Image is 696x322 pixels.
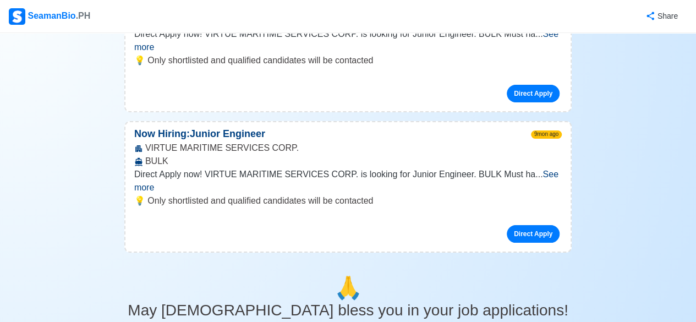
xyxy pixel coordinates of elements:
div: VIRTUE MARITIME SERVICES CORP. BULK [125,141,571,168]
span: pray [334,276,361,300]
span: See more [134,170,558,192]
span: .PH [76,11,91,20]
h3: May [DEMOGRAPHIC_DATA] bless you in your job applications! [128,301,568,320]
a: Direct Apply [507,85,560,102]
button: Share [634,6,687,27]
p: 💡 Only shortlisted and qualified candidates will be contacted [134,194,562,208]
p: Now Hiring: Junior Engineer [125,127,274,141]
img: Logo [9,8,25,25]
span: 9mon ago [531,130,562,139]
div: SeamanBio [9,8,90,25]
p: 💡 Only shortlisted and qualified candidates will be contacted [134,54,562,67]
span: ... [134,170,558,192]
a: Direct Apply [507,225,560,243]
span: Direct Apply now! VIRTUE MARITIME SERVICES CORP. is looking for Junior Engineer. BULK Must ha [134,29,535,39]
span: Direct Apply now! VIRTUE MARITIME SERVICES CORP. is looking for Junior Engineer. BULK Must ha [134,170,535,179]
